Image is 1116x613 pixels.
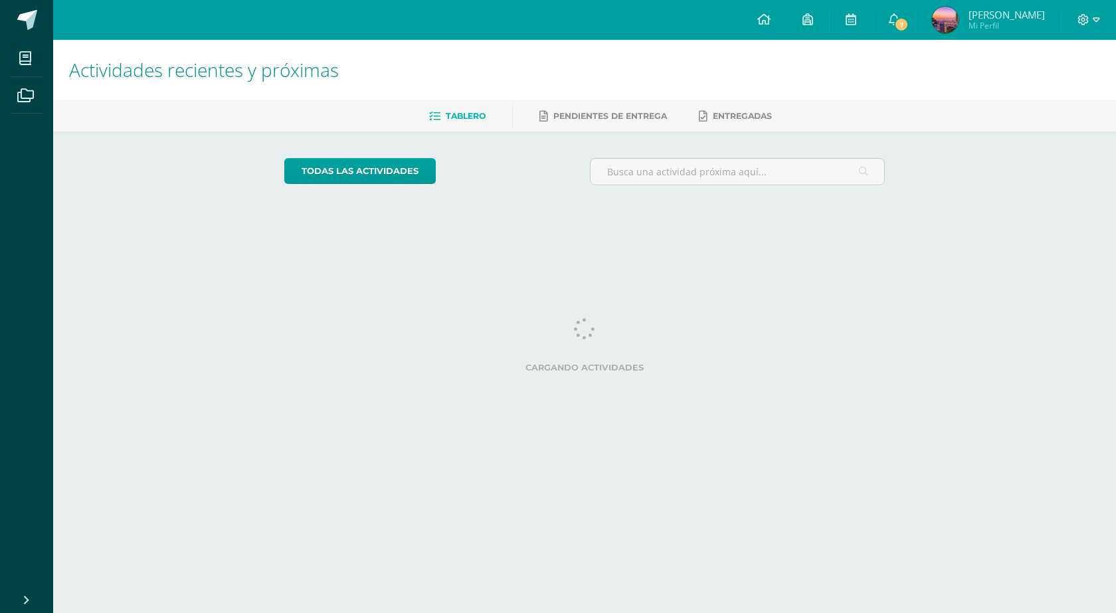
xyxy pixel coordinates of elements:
span: Actividades recientes y próximas [69,57,339,82]
span: Tablero [446,111,486,121]
span: [PERSON_NAME] [969,8,1045,21]
a: todas las Actividades [284,158,436,184]
span: Pendientes de entrega [553,111,667,121]
a: Tablero [429,106,486,127]
img: e6de92021d53076b3db2264f1bf49c10.png [932,7,959,33]
span: Entregadas [713,111,772,121]
a: Entregadas [699,106,772,127]
input: Busca una actividad próxima aquí... [591,159,885,185]
label: Cargando actividades [284,363,885,373]
a: Pendientes de entrega [539,106,667,127]
span: Mi Perfil [969,20,1045,31]
span: 7 [894,17,909,32]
